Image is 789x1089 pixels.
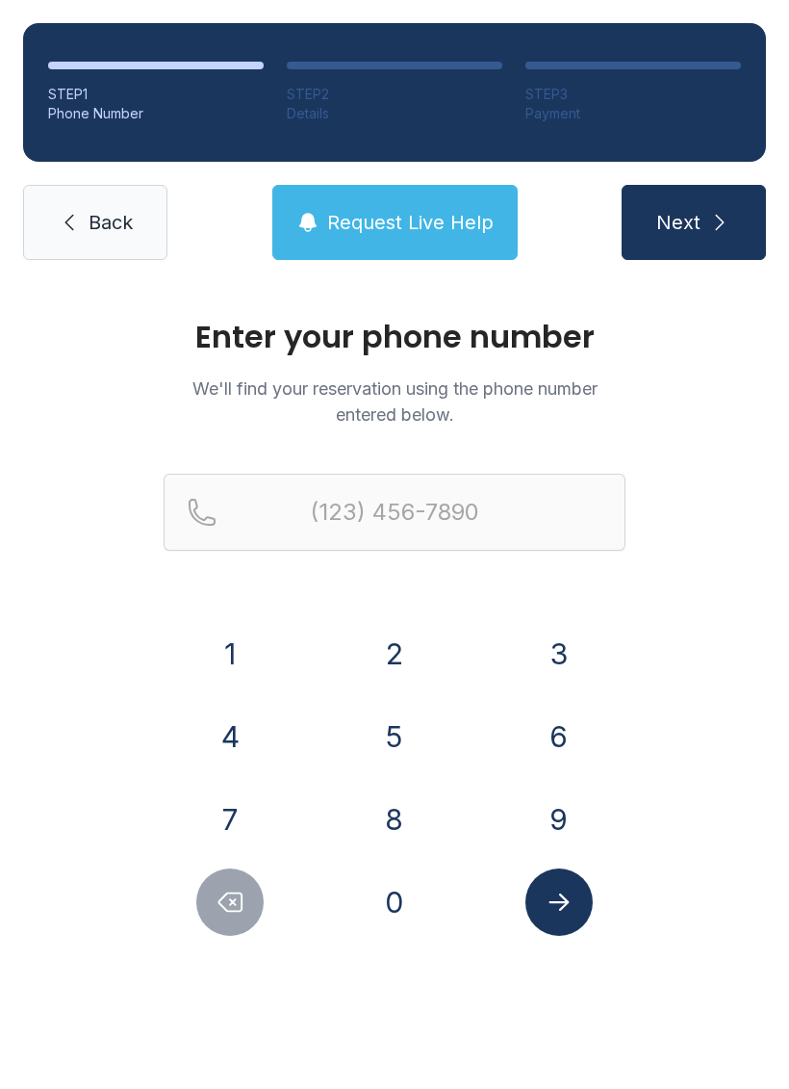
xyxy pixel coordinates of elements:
[196,869,264,936] button: Delete number
[164,376,625,428] p: We'll find your reservation using the phone number entered below.
[525,620,593,687] button: 3
[525,786,593,853] button: 9
[164,322,625,352] h1: Enter your phone number
[656,209,700,236] span: Next
[164,474,625,551] input: Reservation phone number
[525,703,593,770] button: 6
[196,786,264,853] button: 7
[525,85,741,104] div: STEP 3
[361,620,428,687] button: 2
[287,104,502,123] div: Details
[361,869,428,936] button: 0
[48,85,264,104] div: STEP 1
[89,209,133,236] span: Back
[361,786,428,853] button: 8
[525,104,741,123] div: Payment
[361,703,428,770] button: 5
[287,85,502,104] div: STEP 2
[48,104,264,123] div: Phone Number
[525,869,593,936] button: Submit lookup form
[196,703,264,770] button: 4
[196,620,264,687] button: 1
[327,209,494,236] span: Request Live Help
